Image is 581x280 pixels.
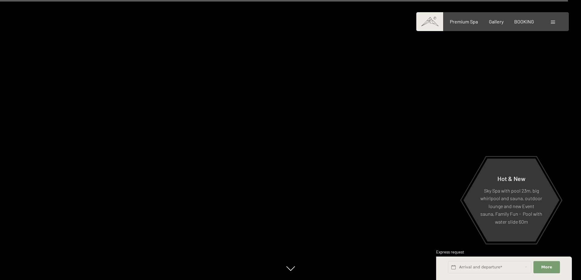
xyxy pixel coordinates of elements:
[497,175,525,182] span: Hot & New
[463,158,560,242] a: Hot & New Sky Spa with pool 23m, big whirlpool and sauna, outdoor lounge and new Event sauna, Fam...
[450,19,478,24] a: Premium Spa
[489,19,504,24] a: Gallery
[436,250,464,254] span: Express request
[533,261,560,274] button: More
[478,186,544,225] p: Sky Spa with pool 23m, big whirlpool and sauna, outdoor lounge and new Event sauna, Family Fun - ...
[541,264,552,270] span: More
[514,19,534,24] a: BOOKING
